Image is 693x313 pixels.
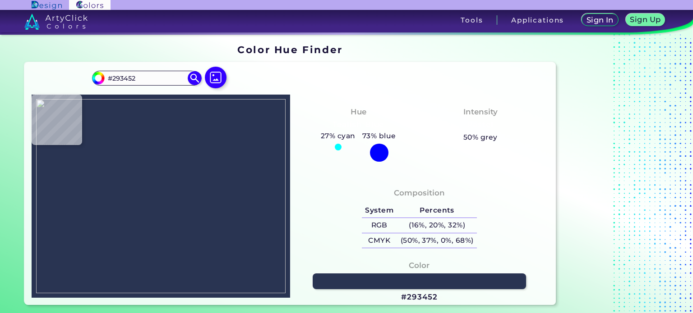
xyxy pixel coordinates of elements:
[359,130,399,142] h5: 73% blue
[24,14,88,30] img: logo_artyclick_colors_white.svg
[32,1,62,9] img: ArtyClick Design logo
[362,203,397,218] h5: System
[409,259,430,272] h4: Color
[317,130,359,142] h5: 27% cyan
[397,203,477,218] h5: Percents
[463,105,498,118] h4: Intensity
[105,72,189,84] input: type color..
[628,14,663,26] a: Sign Up
[394,186,445,200] h4: Composition
[205,67,226,88] img: icon picture
[237,43,342,56] h1: Color Hue Finder
[583,14,617,26] a: Sign In
[632,16,660,23] h5: Sign Up
[351,105,366,118] h4: Hue
[463,119,497,130] h3: Pastel
[587,17,612,23] h5: Sign In
[329,119,388,130] h3: Tealish Blue
[36,99,286,294] img: 7effac37-b271-4287-8c88-2f9a12cfcb48
[362,233,397,248] h5: CMYK
[188,71,201,85] img: icon search
[397,218,477,233] h5: (16%, 20%, 32%)
[401,292,437,303] h3: #293452
[397,233,477,248] h5: (50%, 37%, 0%, 68%)
[461,17,483,23] h3: Tools
[463,132,498,143] h5: 50% grey
[362,218,397,233] h5: RGB
[511,17,564,23] h3: Applications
